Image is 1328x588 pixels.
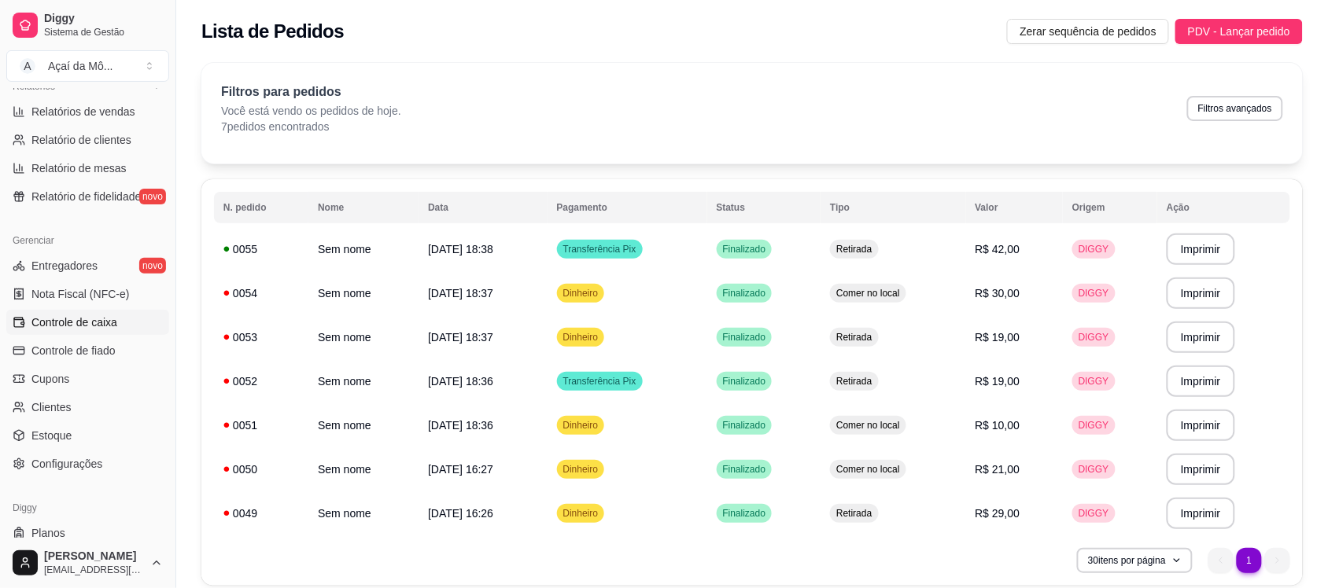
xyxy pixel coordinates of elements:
a: Clientes [6,395,169,420]
th: Origem [1063,192,1157,223]
span: A [20,58,35,74]
button: PDV - Lançar pedido [1175,19,1303,44]
span: Finalizado [720,243,769,255]
span: Planos [31,525,65,541]
div: Gerenciar [6,228,169,253]
a: Controle de caixa [6,310,169,335]
span: Clientes [31,399,72,415]
a: Planos [6,520,169,546]
button: Imprimir [1167,498,1235,529]
button: Imprimir [1167,322,1235,353]
span: Dinheiro [560,507,602,520]
a: DiggySistema de Gestão [6,6,169,44]
span: Retirada [833,243,875,255]
th: Tipo [821,192,965,223]
a: Nota Fiscal (NFC-e) [6,281,169,307]
span: [DATE] 18:36 [428,375,493,388]
span: R$ 10,00 [976,419,1020,432]
span: Transferência Pix [560,243,640,255]
span: [EMAIL_ADDRESS][DOMAIN_NAME] [44,564,144,576]
span: R$ 21,00 [976,463,1020,476]
span: DIGGY [1075,419,1112,432]
span: Comer no local [833,287,903,300]
button: Imprimir [1167,366,1235,397]
span: Finalizado [720,463,769,476]
div: Açaí da Mô ... [48,58,113,74]
span: Dinheiro [560,287,602,300]
span: R$ 19,00 [976,375,1020,388]
button: Imprimir [1167,233,1235,265]
span: [DATE] 18:37 [428,331,493,344]
span: Dinheiro [560,419,602,432]
a: Relatório de clientes [6,127,169,153]
div: 0055 [223,241,299,257]
span: DIGGY [1075,375,1112,388]
button: Imprimir [1167,277,1235,309]
div: 0049 [223,505,299,521]
span: Cupons [31,371,69,387]
button: Filtros avançados [1187,96,1283,121]
th: Status [707,192,821,223]
span: DIGGY [1075,331,1112,344]
span: R$ 30,00 [976,287,1020,300]
span: Sistema de Gestão [44,26,163,39]
span: R$ 19,00 [976,331,1020,344]
span: Diggy [44,12,163,26]
a: Controle de fiado [6,338,169,363]
nav: pagination navigation [1201,540,1298,581]
span: Estoque [31,428,72,443]
button: 30itens por página [1077,548,1193,573]
span: Relatório de mesas [31,160,127,176]
td: Sem nome [308,359,419,403]
span: Nota Fiscal (NFC-e) [31,286,129,302]
td: Sem nome [308,403,419,447]
div: 0050 [223,461,299,477]
span: R$ 29,00 [976,507,1020,520]
button: Select a team [6,50,169,82]
span: PDV - Lançar pedido [1188,23,1290,40]
span: [DATE] 18:38 [428,243,493,255]
span: Comer no local [833,463,903,476]
span: Relatório de fidelidade [31,189,141,204]
span: Dinheiro [560,331,602,344]
a: Cupons [6,366,169,391]
p: Filtros para pedidos [221,83,401,101]
button: [PERSON_NAME][EMAIL_ADDRESS][DOMAIN_NAME] [6,544,169,582]
p: Você está vendo os pedidos de hoje. [221,103,401,119]
span: Retirada [833,507,875,520]
a: Entregadoresnovo [6,253,169,278]
span: [PERSON_NAME] [44,549,144,564]
span: DIGGY [1075,287,1112,300]
span: DIGGY [1075,243,1112,255]
span: Finalizado [720,419,769,432]
span: Controle de caixa [31,314,117,330]
button: Zerar sequência de pedidos [1007,19,1169,44]
span: Finalizado [720,507,769,520]
p: 7 pedidos encontrados [221,119,401,134]
a: Configurações [6,451,169,476]
a: Relatórios de vendas [6,99,169,124]
span: [DATE] 16:27 [428,463,493,476]
span: Comer no local [833,419,903,432]
span: Entregadores [31,258,98,274]
th: Valor [966,192,1063,223]
button: Imprimir [1167,410,1235,441]
span: Retirada [833,331,875,344]
li: pagination item 1 active [1237,548,1262,573]
div: 0054 [223,285,299,301]
span: Relatório de clientes [31,132,131,148]
span: Configurações [31,456,102,472]
td: Sem nome [308,491,419,535]
span: [DATE] 18:36 [428,419,493,432]
a: Relatório de fidelidadenovo [6,184,169,209]
span: Zerar sequência de pedidos [1020,23,1156,40]
div: 0052 [223,373,299,389]
span: Finalizado [720,331,769,344]
th: Nome [308,192,419,223]
span: Finalizado [720,375,769,388]
span: [DATE] 18:37 [428,287,493,300]
th: Pagamento [548,192,707,223]
div: 0053 [223,329,299,345]
span: Transferência Pix [560,375,640,388]
th: Ação [1157,192,1290,223]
